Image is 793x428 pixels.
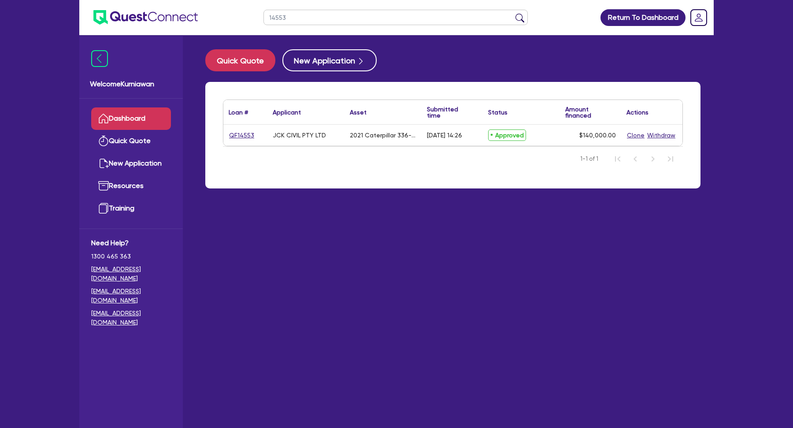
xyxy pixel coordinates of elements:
[98,181,109,191] img: resources
[91,175,171,197] a: Resources
[91,265,171,283] a: [EMAIL_ADDRESS][DOMAIN_NAME]
[91,309,171,327] a: [EMAIL_ADDRESS][DOMAIN_NAME]
[600,9,686,26] a: Return To Dashboard
[609,150,626,168] button: First Page
[626,130,645,140] button: Clone
[205,49,282,71] a: Quick Quote
[98,136,109,146] img: quick-quote
[282,49,377,71] button: New Application
[647,130,676,140] button: Withdraw
[205,49,275,71] button: Quick Quote
[579,132,616,139] span: $140,000.00
[565,106,616,118] div: Amount financed
[427,106,470,118] div: Submitted time
[229,109,248,115] div: Loan #
[91,238,171,248] span: Need Help?
[687,6,710,29] a: Dropdown toggle
[90,79,172,89] span: Welcome Kurniawan
[91,50,108,67] img: icon-menu-close
[273,109,301,115] div: Applicant
[626,150,644,168] button: Previous Page
[98,158,109,169] img: new-application
[263,10,528,25] input: Search by name, application ID or mobile number...
[350,132,416,139] div: 2021 Caterpillar 336-07GC Excavator
[93,10,198,25] img: quest-connect-logo-blue
[644,150,662,168] button: Next Page
[98,203,109,214] img: training
[91,152,171,175] a: New Application
[580,155,598,163] span: 1-1 of 1
[91,107,171,130] a: Dashboard
[350,109,367,115] div: Asset
[662,150,679,168] button: Last Page
[91,197,171,220] a: Training
[91,252,171,261] span: 1300 465 363
[91,287,171,305] a: [EMAIL_ADDRESS][DOMAIN_NAME]
[229,130,255,140] a: QF14553
[626,109,648,115] div: Actions
[488,129,526,141] span: Approved
[273,132,326,139] div: JCK CIVIL PTY LTD
[427,132,462,139] div: [DATE] 14:26
[91,130,171,152] a: Quick Quote
[488,109,508,115] div: Status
